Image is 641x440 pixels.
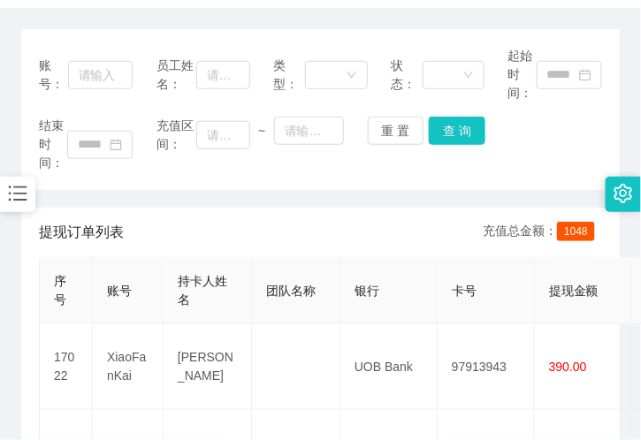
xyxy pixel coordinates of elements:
span: 提现订单列表 [39,222,124,243]
span: 充值区间： [156,117,196,154]
i: 图标: calendar [110,139,122,151]
span: 员工姓名： [156,57,196,94]
i: 图标: down [463,70,474,82]
input: 请输入 [68,61,134,89]
i: 图标: bars [6,182,29,205]
span: 1048 [557,222,595,241]
span: 卡号 [452,284,477,298]
span: 状态： [391,57,423,94]
i: 图标: down [347,70,357,82]
i: 图标: calendar [579,69,591,81]
span: 银行 [355,284,379,298]
span: 结束时间： [39,117,67,172]
span: 起始时间： [508,47,537,102]
i: 图标: setting [614,184,633,203]
button: 查 询 [429,117,485,145]
span: 390.00 [549,360,587,374]
span: 序号 [54,274,66,307]
td: [PERSON_NAME] [164,324,252,410]
span: 账号： [39,57,68,94]
input: 请输入最大值为 [274,117,344,145]
td: UOB Bank [340,324,438,410]
button: 重 置 [368,117,424,145]
span: 账号 [107,284,132,298]
div: 充值总金额： [483,222,602,243]
span: 团队名称 [266,284,316,298]
span: 类型： [273,57,305,94]
td: XiaoFanKai [93,324,164,410]
span: ~ [250,122,274,140]
input: 请输入 [196,61,250,89]
span: 提现金额 [549,284,599,298]
td: 17022 [40,324,93,410]
td: 97913943 [438,324,535,410]
input: 请输入最小值为 [196,121,250,149]
span: 持卡人姓名 [178,274,227,307]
